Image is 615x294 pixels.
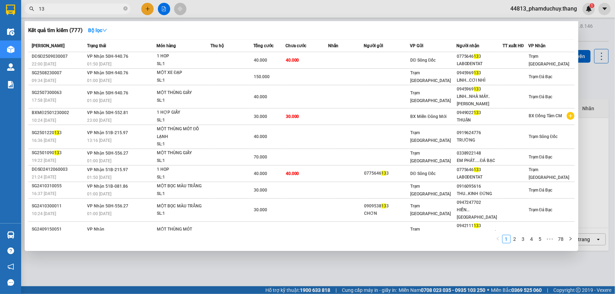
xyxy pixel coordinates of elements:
span: 01:00 [DATE] [87,192,111,196]
span: VP Nhận [528,43,546,48]
span: BX Đồng Tâm CM [529,113,562,118]
span: VP Nhận 50H-940.76 [87,54,128,59]
li: 2 [511,235,519,243]
div: MỘT THÙNG GIẤY [157,149,210,157]
span: Trạm [GEOGRAPHIC_DATA] [410,184,451,196]
div: LINH...NHÀ MÁY..[PERSON_NAME] [457,93,502,108]
span: 30.000 [254,207,267,212]
div: 0942111 3 [457,222,502,230]
span: 19:22 [DATE] [32,158,56,163]
li: Next 5 Pages [545,235,556,243]
span: question-circle [7,248,14,254]
div: MỘT THÙNG MÓT ĐỒ LẠNH [157,125,210,140]
div: MỘT XE ĐẠP [157,69,210,77]
span: 13 [54,130,59,135]
img: warehouse-icon [7,63,14,71]
span: Nhãn [328,43,338,48]
span: 13 [474,167,479,172]
img: warehouse-icon [7,46,14,53]
span: 01:50 [DATE] [87,62,111,67]
span: BX Miền Đông Mới [410,114,447,119]
span: 13 [474,70,479,75]
div: SG2501220 3 [32,129,85,137]
span: Trạm [GEOGRAPHIC_DATA] [529,167,569,180]
div: SL: 1 [157,210,210,218]
span: 10:24 [DATE] [32,211,56,216]
span: 01:00 [DATE] [87,158,111,163]
span: search [29,6,34,11]
span: Tổng cước [253,43,273,48]
img: warehouse-icon [7,231,14,239]
span: Trạm [GEOGRAPHIC_DATA] [410,204,451,216]
span: DĐ Sông Đốc [410,58,436,63]
span: Trạm Đá Bạc [529,94,553,99]
span: VP Gửi [410,43,423,48]
span: Người nhận [456,43,479,48]
div: 1 HỢP GIẤY [157,109,210,117]
span: 30.000 [254,114,267,119]
span: Trạm [GEOGRAPHIC_DATA] [410,227,451,239]
span: 13 [474,110,479,115]
div: MỘT BỌC MÀU TRẮNG [157,182,210,190]
span: plus-circle [567,112,574,120]
span: 09:34 [DATE] [32,78,56,83]
div: SG2409150051 [32,226,85,233]
span: 40.000 [254,171,267,176]
h3: Kết quả tìm kiếm ( 777 ) [28,27,82,34]
span: 16:37 [DATE] [32,191,56,196]
div: THUẬN [457,117,502,124]
li: 1 [502,235,511,243]
div: 1 HOP [157,52,210,60]
span: 40.000 [254,94,267,99]
span: Trạm [GEOGRAPHIC_DATA] [410,130,451,143]
div: 0338922148 [457,150,502,157]
div: MỘT THÙNG MÓT [157,226,210,233]
div: SG2501090 3 [32,149,85,157]
span: 01:00 [DATE] [87,211,111,216]
div: DĐSĐ2412060003 [32,166,85,173]
span: ••• [545,235,556,243]
span: 16:36 [DATE] [32,138,56,143]
span: Trạng thái [87,43,106,48]
span: 10:24 [DATE] [32,118,56,123]
span: 13 [54,150,59,155]
img: solution-icon [7,81,14,88]
span: Trạm [GEOGRAPHIC_DATA] [410,90,451,103]
div: 0949022 3 [457,109,502,117]
div: SL: 1 [157,60,210,68]
span: VP Nhận [87,227,104,232]
span: 150.000 [254,74,270,79]
span: Trạm Đá Bạc [529,188,553,193]
span: Trạm [GEOGRAPHIC_DATA] [529,54,569,67]
li: 3 [519,235,528,243]
span: 40.000 [254,58,267,63]
span: 13:16 [DATE] [87,138,111,143]
div: LINH...CƠI NHÌ [457,77,502,84]
span: 30.000 [286,114,299,119]
img: logo-vxr [6,5,15,15]
div: BXMĐ2501230002 [32,109,85,117]
span: 23:00 [DATE] [87,118,111,123]
span: 13 [474,223,479,228]
div: SL: 1 [157,190,210,198]
div: CHƠN [364,210,410,217]
span: 40.000 [254,134,267,139]
div: TRƯỜNG [457,137,502,144]
span: VP Nhận 50H-940.76 [87,70,128,75]
button: Bộ lọcdown [82,25,113,36]
span: Thu hộ [210,43,224,48]
span: notification [7,263,14,270]
span: 13 [381,204,386,208]
span: 13 [474,54,479,59]
span: 01:50 [DATE] [87,175,111,180]
span: Món hàng [156,43,176,48]
div: 1 HOP [157,166,210,174]
div: SL: 1 [157,157,210,165]
span: 40.000 [286,171,299,176]
a: 2 [511,235,519,243]
div: SG2508230007 [32,69,85,77]
div: 0775646 3 [364,170,410,177]
span: Trạm [GEOGRAPHIC_DATA] [410,151,451,163]
div: SL: 1 [157,77,210,85]
div: EM PHÁT.....ĐÁ BẠC [457,157,502,164]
